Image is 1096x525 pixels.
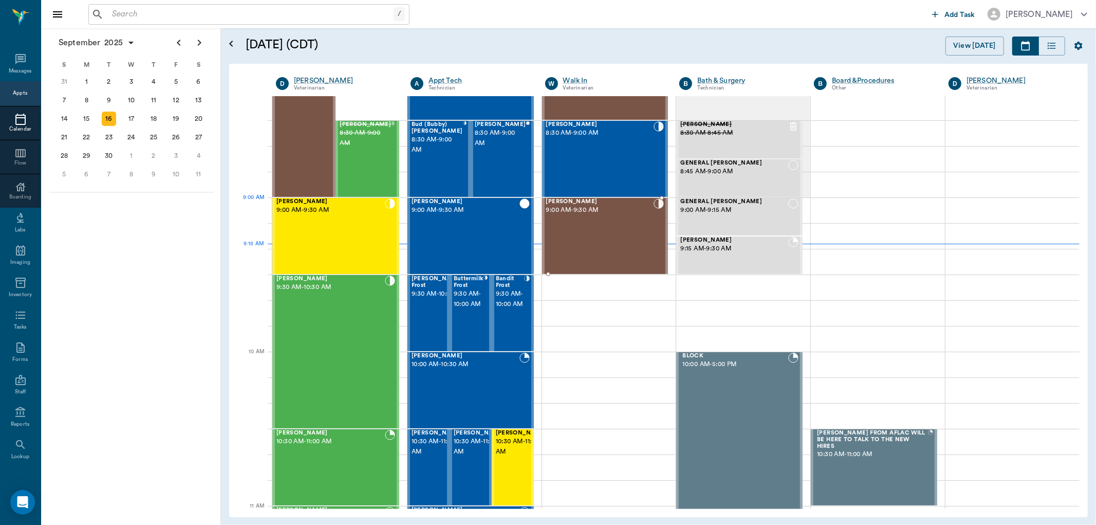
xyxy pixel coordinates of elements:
div: Saturday, September 20, 2025 [191,112,206,126]
div: Friday, October 10, 2025 [169,167,183,182]
span: Bud (Bubby) [PERSON_NAME] [412,121,463,135]
div: D [949,77,961,90]
div: Friday, October 3, 2025 [169,149,183,163]
div: Friday, September 26, 2025 [169,130,183,144]
div: Monday, September 22, 2025 [79,130,94,144]
div: Technician [697,84,798,93]
span: 8:30 AM - 9:00 AM [412,135,463,155]
span: Buttermilk Frost [454,276,484,289]
div: Sunday, August 31, 2025 [57,75,71,89]
div: Thursday, September 18, 2025 [146,112,161,126]
span: Bandit Frost [496,276,525,289]
div: Thursday, October 9, 2025 [146,167,161,182]
div: Monday, October 6, 2025 [79,167,94,182]
div: F [165,57,188,73]
div: CHECKED_IN, 8:30 AM - 9:00 AM [542,120,668,197]
div: NOT_CONFIRMED, 10:30 AM - 11:00 AM [450,429,492,506]
div: Thursday, October 2, 2025 [146,149,161,163]
div: Staff [15,388,26,396]
div: T [98,57,120,73]
span: 10:30 AM - 11:00 AM [817,449,928,460]
span: 10:00 AM - 5:00 PM [682,359,788,370]
div: Monday, September 8, 2025 [79,93,94,107]
a: [PERSON_NAME] [294,76,395,86]
div: CANCELED, 8:30 AM - 9:00 AM [336,120,399,197]
div: W [545,77,558,90]
div: Tuesday, September 30, 2025 [102,149,116,163]
div: Sunday, September 7, 2025 [57,93,71,107]
div: Tuesday, September 9, 2025 [102,93,116,107]
div: Monday, September 1, 2025 [79,75,94,89]
div: Wednesday, September 17, 2025 [124,112,139,126]
span: 8:45 AM - 9:00 AM [680,167,788,177]
div: Appts [13,89,27,97]
div: Sunday, September 14, 2025 [57,112,71,126]
button: Next page [189,32,210,53]
div: NOT_CONFIRMED, 10:30 AM - 11:00 AM [407,429,450,506]
div: W [120,57,143,73]
span: [PERSON_NAME] [412,353,519,359]
div: Imaging [10,259,30,266]
div: 9 AM [237,192,264,218]
button: [PERSON_NAME] [979,5,1095,24]
div: Appt Tech [429,76,530,86]
button: Close drawer [47,4,68,25]
div: Bath & Surgery [697,76,798,86]
div: Veterinarian [563,84,664,93]
div: CHECKED_IN, 8:30 AM - 9:00 AM [407,120,471,197]
div: Sunday, September 28, 2025 [57,149,71,163]
div: BOOKED, 10:30 AM - 11:00 AM [272,429,399,506]
button: September2025 [53,32,140,53]
div: Saturday, October 4, 2025 [191,149,206,163]
div: Technician [429,84,530,93]
div: Friday, September 5, 2025 [169,75,183,89]
div: NOT_CONFIRMED, 10:30 AM - 11:00 AM [492,429,534,506]
span: 9:00 AM - 9:15 AM [680,205,788,215]
span: [PERSON_NAME] [680,237,788,244]
div: S [53,57,76,73]
div: B [814,77,827,90]
span: GENERAL [PERSON_NAME] [680,160,788,167]
h5: [DATE] (CDT) [246,37,515,53]
div: Wednesday, October 8, 2025 [124,167,139,182]
div: Reports [11,421,30,428]
span: [PERSON_NAME] [276,507,385,514]
span: 10:30 AM - 11:00 AM [276,437,385,447]
div: Friday, September 12, 2025 [169,93,183,107]
span: [PERSON_NAME] [412,198,519,205]
div: Sunday, September 21, 2025 [57,130,71,144]
div: Tasks [14,323,27,331]
span: 10:30 AM - 11:00 AM [454,437,505,457]
span: [PERSON_NAME] [496,430,547,437]
div: CHECKED_IN, 9:30 AM - 10:00 AM [492,275,534,352]
span: 9:30 AM - 10:30 AM [276,282,385,293]
div: D [276,77,289,90]
a: [PERSON_NAME] [967,76,1068,86]
span: 9:30 AM - 10:00 AM [412,289,491,299]
div: CHECKED_IN, 8:00 AM - 9:00 AM [272,43,336,197]
span: [PERSON_NAME] [276,276,385,282]
button: Previous page [169,32,189,53]
div: Veterinarian [967,84,1068,93]
div: S [187,57,210,73]
span: 8:30 AM - 9:00 AM [475,128,526,149]
button: View [DATE] [945,37,1004,56]
div: / [394,7,405,21]
div: Monday, September 15, 2025 [79,112,94,126]
div: CHECKED_IN, 9:30 AM - 10:30 AM [272,275,399,429]
span: [PERSON_NAME] FROM AFLAC WILL BE HERE TO TALK TO THE NEW HIRES [817,430,928,449]
span: 9:00 AM - 9:30 AM [412,205,519,215]
div: CHECKED_OUT, 9:00 AM - 9:30 AM [407,197,534,275]
div: Wednesday, September 24, 2025 [124,130,139,144]
div: [PERSON_NAME] [1006,8,1073,21]
div: Lookup [11,453,29,461]
div: Tuesday, September 23, 2025 [102,130,116,144]
a: Board &Procedures [832,76,933,86]
span: 10:30 AM - 11:00 AM [412,437,463,457]
span: [PERSON_NAME] [546,121,654,128]
div: Forms [12,356,28,364]
span: 8:30 AM - 9:00 AM [340,128,391,149]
